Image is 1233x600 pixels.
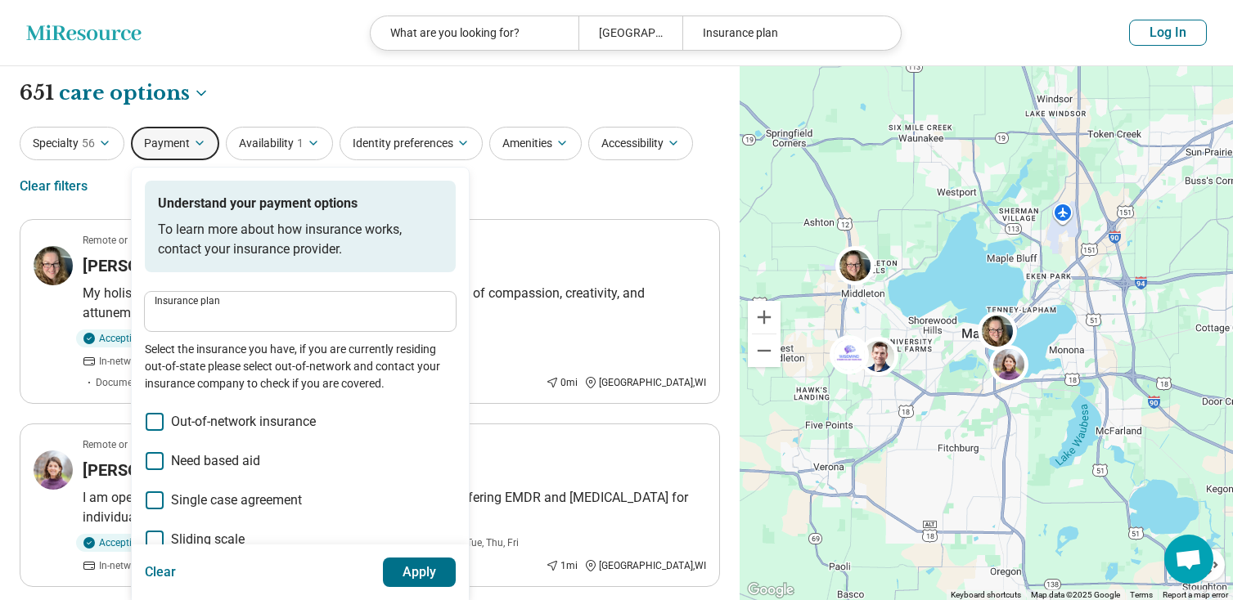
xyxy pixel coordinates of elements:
h3: [PERSON_NAME] [83,459,209,481]
span: 56 [82,135,95,152]
p: To learn more about how insurance works, contact your insurance provider. [158,220,443,259]
div: [GEOGRAPHIC_DATA] , WI [584,375,706,390]
span: Documentation provided for patient filling [96,375,281,390]
p: Remote or In-person [83,233,171,248]
button: Specialty56 [20,127,124,160]
span: Map data ©2025 Google [1031,590,1120,599]
a: Report a map error [1163,590,1228,599]
div: Accepting clients [76,329,184,347]
span: In-network insurance [99,558,191,573]
p: Remote or In-person [83,437,171,452]
div: Insurance plan [682,16,890,50]
button: Care options [59,79,209,107]
button: Availability1 [226,127,333,160]
p: I am open to start working with new clients to start immediately! Offering EMDR and [MEDICAL_DATA... [83,488,706,527]
div: Accepting clients [76,534,184,552]
a: Terms [1130,590,1153,599]
a: Open chat [1164,535,1213,584]
button: Clear [145,557,177,587]
button: Zoom out [748,334,781,367]
div: 0 mi [546,375,578,390]
label: Insurance plan [155,296,446,306]
button: Log In [1129,20,1207,46]
p: My holistic, client-centered approach to healing and wellness is one of compassion, creativity, a... [83,284,706,323]
p: Select the insurance you have, if you are currently residing out-of-state please select out-of-ne... [145,341,456,392]
span: Need based aid [171,451,260,471]
button: Zoom in [748,301,781,334]
span: In-network insurance [99,354,191,369]
div: [GEOGRAPHIC_DATA] , WI [584,558,706,573]
div: [GEOGRAPHIC_DATA], [GEOGRAPHIC_DATA], [GEOGRAPHIC_DATA] [578,16,682,50]
span: care options [59,79,190,107]
h1: 651 [20,79,209,107]
h3: [PERSON_NAME] [83,254,209,277]
button: Amenities [489,127,582,160]
span: Single case agreement [171,490,302,510]
div: What are you looking for? [371,16,578,50]
span: Out-of-network insurance [171,412,316,432]
button: Identity preferences [340,127,483,160]
button: Accessibility [588,127,693,160]
div: 1 mi [546,558,578,573]
button: Apply [383,557,457,587]
span: 1 [297,135,304,152]
button: Payment [131,127,219,160]
div: Clear filters [20,167,88,206]
p: Understand your payment options [158,194,443,213]
span: Sliding scale [171,530,245,549]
